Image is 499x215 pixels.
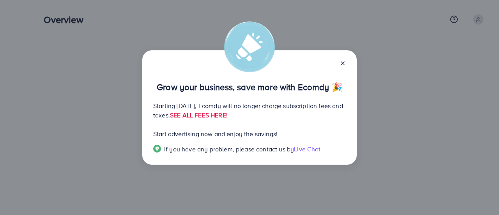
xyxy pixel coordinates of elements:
span: If you have any problem, please contact us by [164,145,294,153]
p: Starting [DATE], Ecomdy will no longer charge subscription fees and taxes. [153,101,346,120]
img: Popup guide [153,145,161,153]
p: Start advertising now and enjoy the savings! [153,129,346,139]
p: Grow your business, save more with Ecomdy 🎉 [153,82,346,92]
a: SEE ALL FEES HERE! [170,111,228,119]
img: alert [224,21,275,72]
span: Live Chat [294,145,320,153]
